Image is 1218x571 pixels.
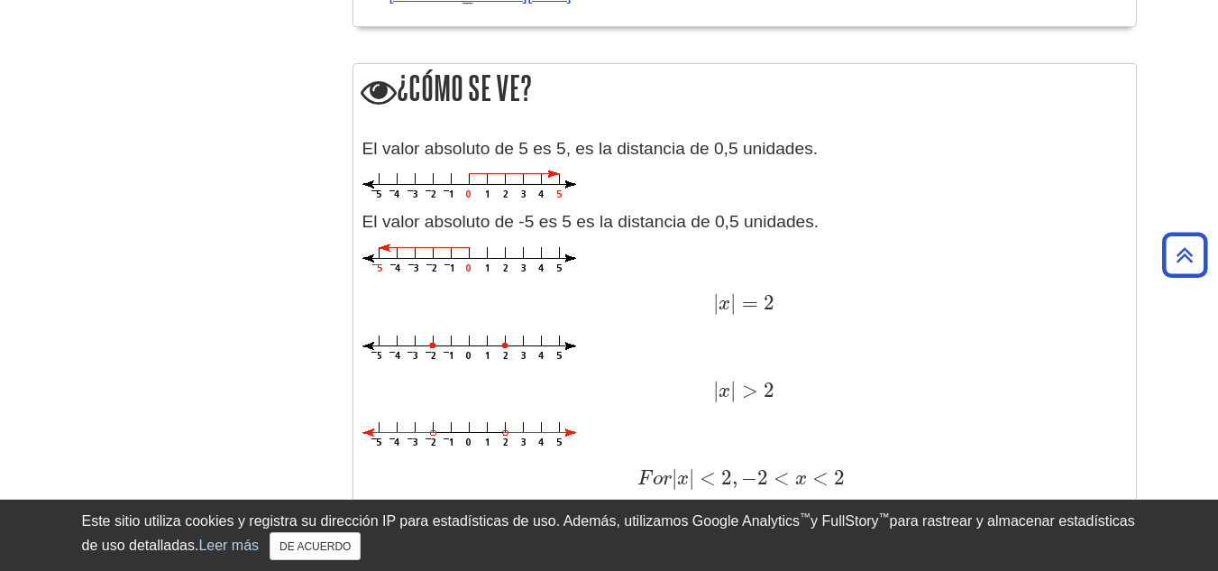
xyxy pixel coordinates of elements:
[719,382,730,401] font: x
[764,290,774,315] font: 2
[663,469,672,489] font: r
[730,378,736,402] font: |
[677,469,689,489] font: x
[730,290,736,315] font: |
[362,212,820,231] font: El valor absoluto de -5 es 5 es la distancia de 0,5 unidades.
[741,465,757,490] font: −
[653,469,663,489] font: o
[742,378,758,402] font: >
[713,378,719,402] font: |
[732,465,737,490] font: ,
[757,465,768,490] font: 2
[721,465,732,490] font: 2
[198,538,259,553] a: Leer más
[279,540,351,553] font: DE ACUERDO
[362,422,576,448] img: Absoluto mayor que 2
[397,69,532,106] font: ¿Cómo se ve?
[362,336,576,362] img: Absoluto 2
[362,170,576,200] img: 5 Absoluto
[700,465,716,490] font: <
[774,465,790,490] font: <
[1156,243,1213,267] a: Volver arriba
[812,465,829,490] font: <
[637,469,651,489] font: F
[672,465,677,490] font: |
[362,139,819,158] font: El valor absoluto de 5 es 5, es la distancia de 0,5 unidades.
[689,465,694,490] font: |
[834,465,845,490] font: 2
[82,513,801,529] font: Este sitio utiliza cookies y registra su dirección IP para estadísticas de uso. Además, utilizamo...
[742,290,758,315] font: =
[879,511,890,523] font: ™
[810,513,879,529] font: y FullStory
[795,469,807,489] font: x
[713,290,719,315] font: |
[719,294,730,314] font: x
[362,244,576,274] img: Absoluto -5
[800,511,810,523] font: ™
[270,532,361,560] button: Cerca
[764,378,774,402] font: 2
[82,513,1135,553] font: para rastrear y almacenar estadísticas de uso detalladas.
